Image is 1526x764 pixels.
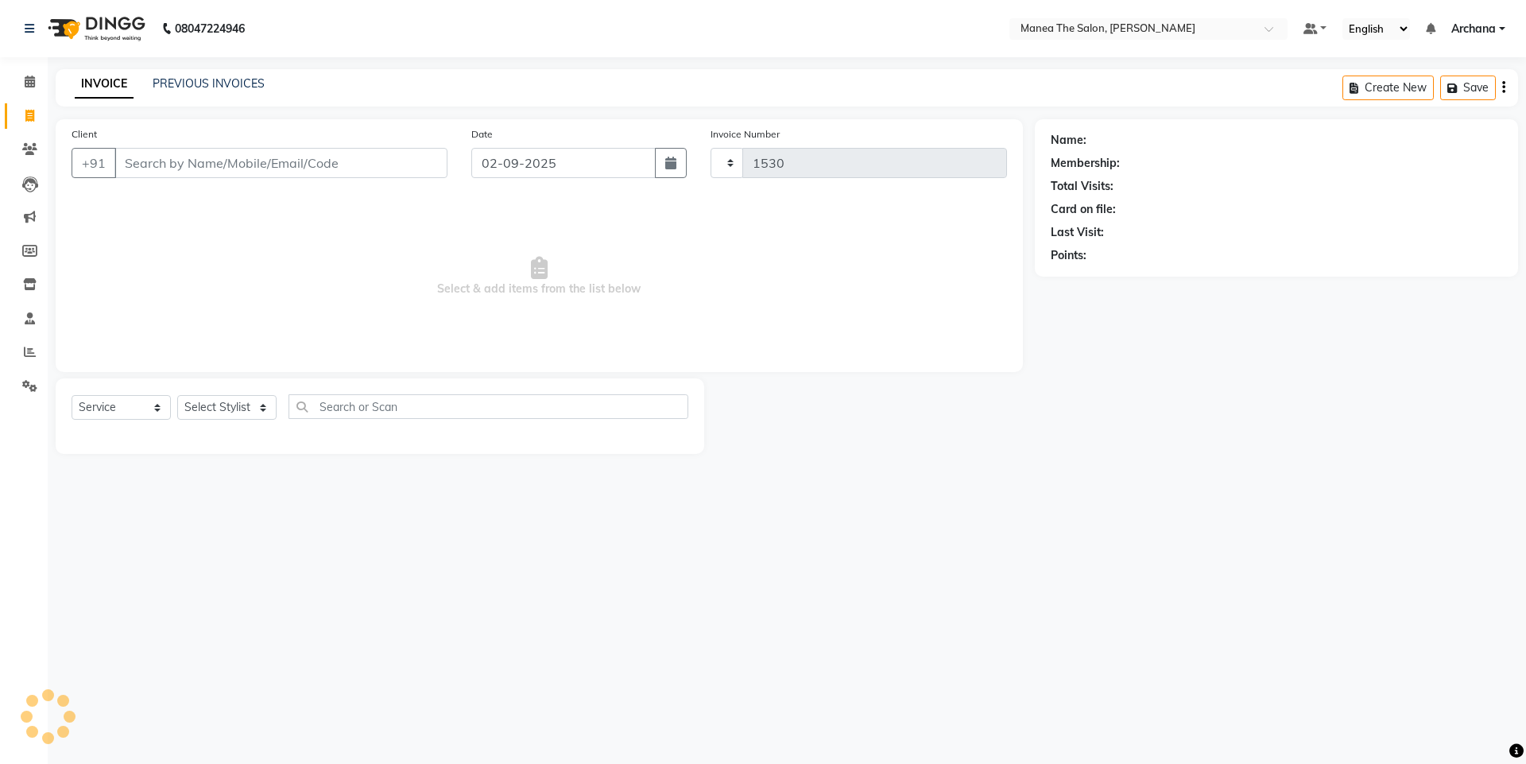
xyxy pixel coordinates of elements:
[1051,247,1086,264] div: Points:
[175,6,245,51] b: 08047224946
[289,394,688,419] input: Search or Scan
[1051,132,1086,149] div: Name:
[1051,178,1114,195] div: Total Visits:
[1440,76,1496,100] button: Save
[72,197,1007,356] span: Select & add items from the list below
[1051,224,1104,241] div: Last Visit:
[1051,155,1120,172] div: Membership:
[41,6,149,51] img: logo
[72,148,116,178] button: +91
[114,148,447,178] input: Search by Name/Mobile/Email/Code
[75,70,134,99] a: INVOICE
[1451,21,1496,37] span: Archana
[471,127,493,142] label: Date
[711,127,780,142] label: Invoice Number
[1342,76,1434,100] button: Create New
[1051,201,1116,218] div: Card on file:
[72,127,97,142] label: Client
[153,76,265,91] a: PREVIOUS INVOICES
